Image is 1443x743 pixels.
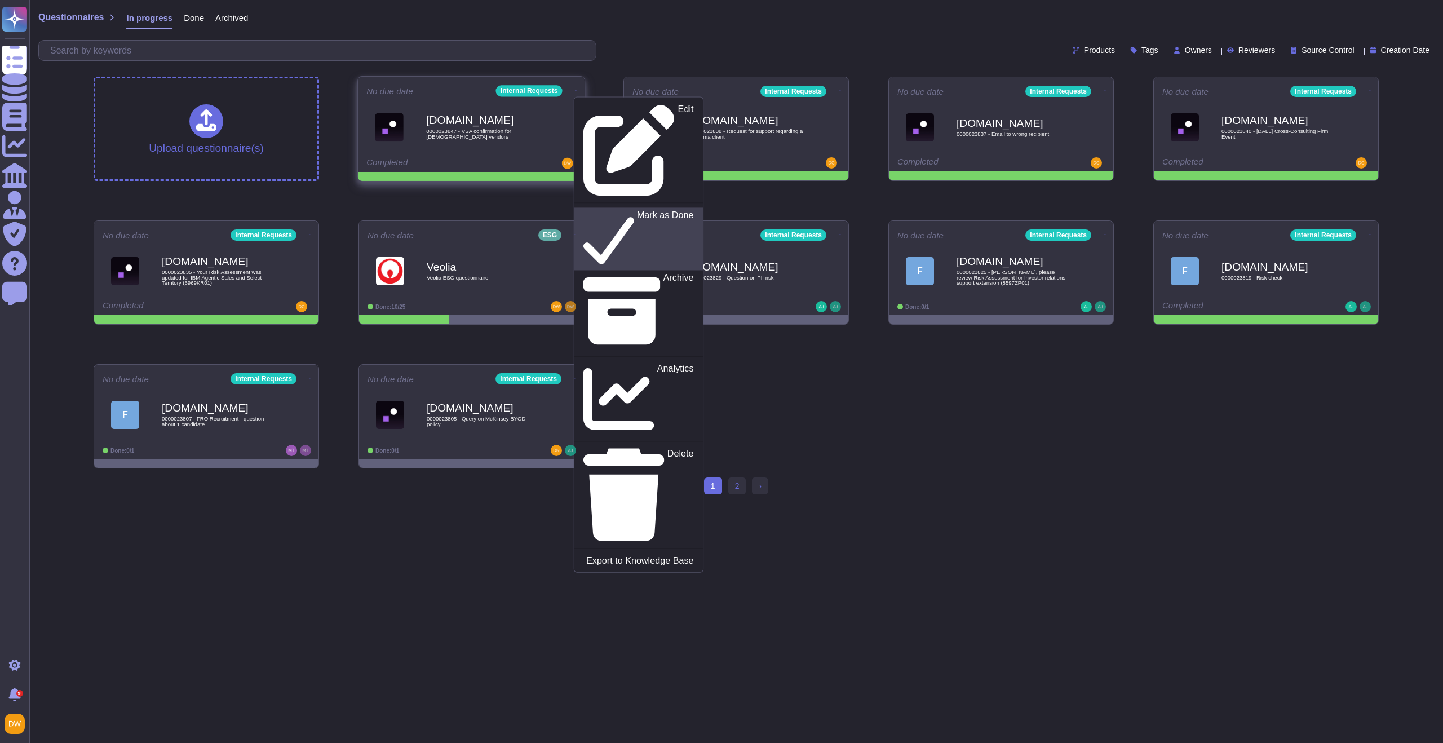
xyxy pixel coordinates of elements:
img: user [1356,157,1367,169]
span: No due date [1162,231,1209,240]
div: 9+ [16,690,23,697]
span: No due date [632,87,679,96]
span: No due date [103,231,149,240]
span: 0000023835 - Your Risk Assessment was updated for IBM Agentic Sales and Select Territory (6969KR01) [162,269,275,286]
span: › [759,481,762,490]
img: user [830,301,841,312]
span: 0000023829 - Question on PII risk [692,275,804,281]
span: 0000023837 - Email to wrong recipient [957,131,1069,137]
img: user [1360,301,1371,312]
b: [DOMAIN_NAME] [162,256,275,267]
a: Export to Knowledge Base [574,553,703,567]
div: F [1171,257,1199,285]
img: user [826,157,837,169]
span: Owners [1185,46,1212,54]
img: user [565,445,576,456]
div: Internal Requests [1290,229,1356,241]
b: [DOMAIN_NAME] [426,115,540,126]
a: Analytics [574,361,703,437]
div: F [906,257,934,285]
span: Questionnaires [38,13,104,22]
div: Completed [103,301,241,312]
img: Logo [906,113,934,141]
span: 1 [704,477,722,494]
span: Done: 0/1 [905,304,929,310]
p: Delete [667,449,694,541]
b: [DOMAIN_NAME] [957,256,1069,267]
b: [DOMAIN_NAME] [957,118,1069,129]
div: Internal Requests [760,86,826,97]
span: No due date [897,231,944,240]
span: No due date [368,375,414,383]
span: Archived [215,14,248,22]
img: Logo [375,113,404,141]
img: user [551,301,562,312]
span: 0000023819 - Risk check [1221,275,1334,281]
div: Internal Requests [1025,86,1091,97]
a: Archive [574,270,703,352]
span: No due date [897,87,944,96]
img: user [5,714,25,734]
p: Archive [663,273,694,350]
span: In progress [126,14,172,22]
img: user [296,301,307,312]
img: Logo [111,257,139,285]
span: 0000023847 - VSA confirmation for [DEMOGRAPHIC_DATA] vendors [426,129,540,139]
img: Logo [376,257,404,285]
img: Logo [1171,113,1199,141]
img: user [1345,301,1357,312]
span: No due date [1162,87,1209,96]
div: Internal Requests [231,373,296,384]
a: Edit [574,102,703,198]
b: [DOMAIN_NAME] [1221,262,1334,272]
span: Creation Date [1381,46,1429,54]
span: Done [184,14,204,22]
p: Export to Knowledge Base [586,556,693,565]
span: Done: 0/1 [110,448,134,454]
img: Logo [376,401,404,429]
button: user [2,711,33,736]
a: Mark as Done [574,207,703,270]
span: No due date [366,87,413,95]
a: Delete [574,446,703,543]
span: Veolia ESG questionnaire [427,275,539,281]
img: user [1091,157,1102,169]
span: 0000023838 - Request for support regarding a Pharma client [692,129,804,139]
div: Completed [366,158,506,169]
span: Done: 10/25 [375,304,405,310]
span: Source Control [1302,46,1354,54]
span: Reviewers [1238,46,1275,54]
b: [DOMAIN_NAME] [427,403,539,413]
span: 0000023840 - [DALL] Cross-Consulting Firm Event [1221,129,1334,139]
div: Completed [897,157,1035,169]
div: ESG [538,229,561,241]
span: No due date [103,375,149,383]
img: user [551,445,562,456]
span: 0000023807 - FRO Recruitment - question about 1 candidate [162,416,275,427]
div: Internal Requests [496,85,563,96]
b: [DOMAIN_NAME] [692,262,804,272]
img: user [1081,301,1092,312]
span: Products [1084,46,1115,54]
p: Analytics [657,364,694,435]
b: [DOMAIN_NAME] [1221,115,1334,126]
span: 0000023825 - [PERSON_NAME], please review Risk Assessment for Investor relations support extensio... [957,269,1069,286]
span: Done: 0/1 [375,448,399,454]
div: Upload questionnaire(s) [149,104,264,153]
div: Internal Requests [495,373,561,384]
img: user [300,445,311,456]
p: Mark as Done [637,210,694,268]
div: Completed [1162,157,1300,169]
img: user [562,158,573,169]
div: Internal Requests [760,229,826,241]
b: Veolia [427,262,539,272]
a: 2 [728,477,746,494]
span: 0000023805 - Query on McKinsey BYOD policy [427,416,539,427]
img: user [1095,301,1106,312]
input: Search by keywords [45,41,596,60]
span: No due date [368,231,414,240]
div: Internal Requests [1290,86,1356,97]
div: Completed [1162,301,1300,312]
div: Internal Requests [231,229,296,241]
img: user [816,301,827,312]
